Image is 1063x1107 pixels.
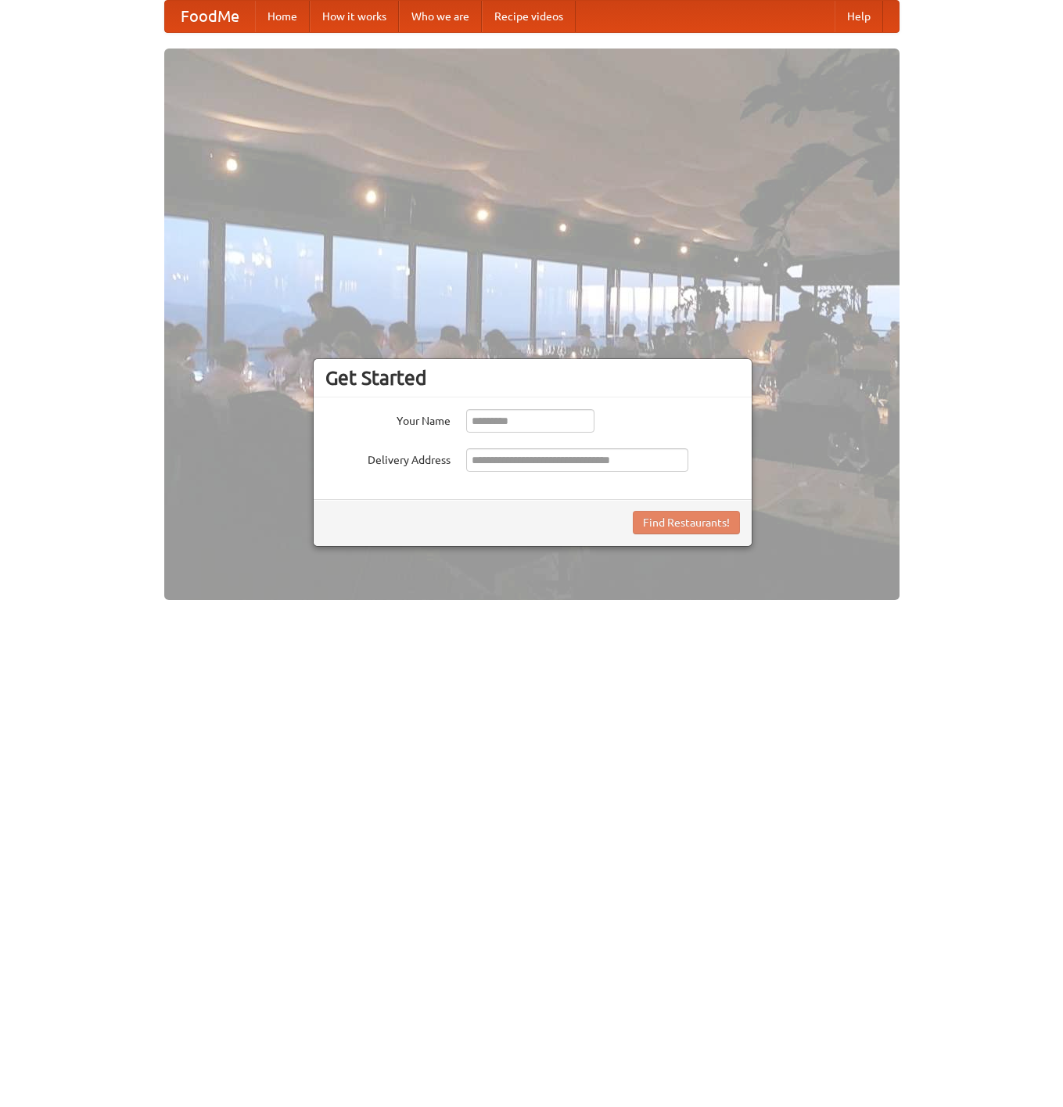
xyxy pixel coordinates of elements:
[633,511,740,534] button: Find Restaurants!
[835,1,883,32] a: Help
[482,1,576,32] a: Recipe videos
[325,409,451,429] label: Your Name
[255,1,310,32] a: Home
[325,366,740,390] h3: Get Started
[399,1,482,32] a: Who we are
[310,1,399,32] a: How it works
[325,448,451,468] label: Delivery Address
[165,1,255,32] a: FoodMe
